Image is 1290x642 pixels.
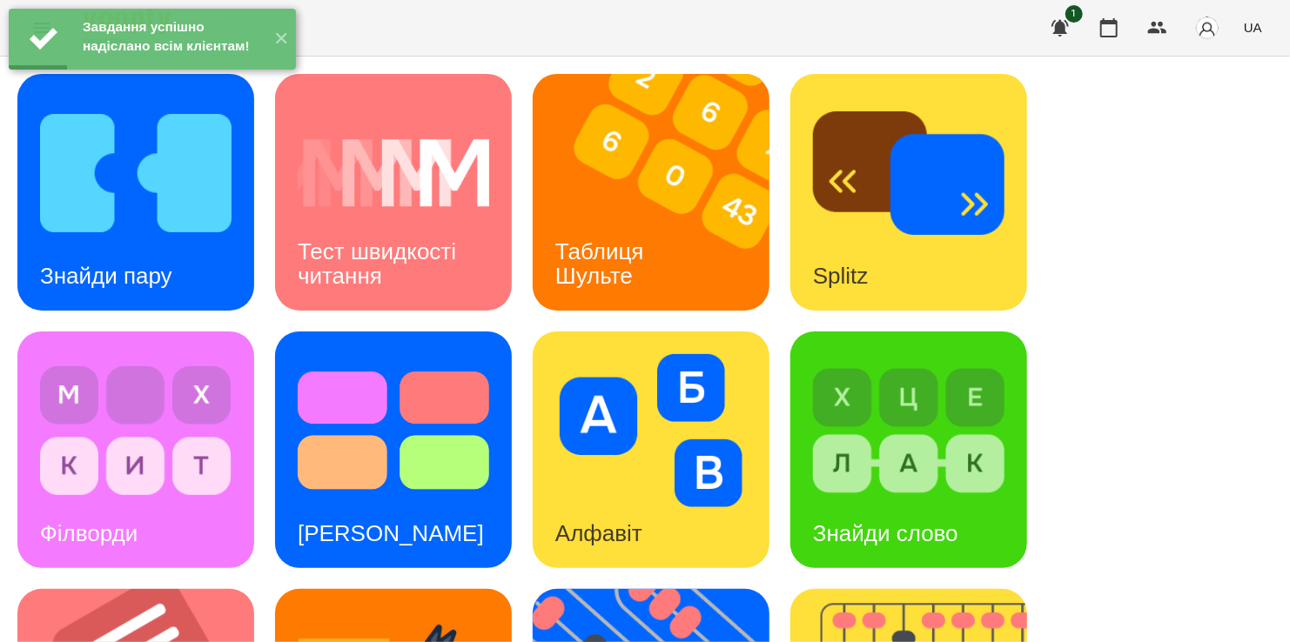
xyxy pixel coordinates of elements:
a: АлфавітАлфавіт [533,331,769,568]
span: 1 [1065,5,1083,23]
img: Знайди слово [813,354,1004,507]
a: Знайди паруЗнайди пару [17,74,254,311]
span: UA [1244,18,1262,37]
a: Таблиця ШультеТаблиця Шульте [533,74,769,311]
h3: Splitz [813,263,869,289]
h3: [PERSON_NAME] [298,520,484,546]
img: avatar_s.png [1195,16,1219,40]
h3: Знайди пару [40,263,172,289]
a: SplitzSplitz [790,74,1027,311]
button: UA [1237,11,1269,43]
h3: Філворди [40,520,138,546]
img: Тест Струпа [298,354,489,507]
h3: Алфавіт [555,520,642,546]
img: Філворди [40,354,232,507]
h3: Таблиця Шульте [555,238,650,288]
a: Тест швидкості читанняТест швидкості читання [275,74,512,311]
img: Знайди пару [40,97,232,250]
div: Завдання успішно надіслано всім клієнтам! [83,17,261,56]
a: Тест Струпа[PERSON_NAME] [275,331,512,568]
img: Алфавіт [555,354,747,507]
img: Тест швидкості читання [298,97,489,250]
a: ФілвордиФілворди [17,331,254,568]
h3: Знайди слово [813,520,958,546]
a: Знайди словоЗнайди слово [790,331,1027,568]
img: Таблиця Шульте [533,74,791,311]
h3: Тест швидкості читання [298,238,462,288]
img: Splitz [813,97,1004,250]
